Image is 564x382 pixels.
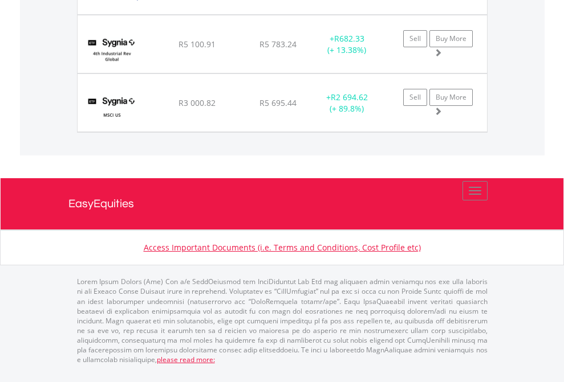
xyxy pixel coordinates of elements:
[178,97,216,108] span: R3 000.82
[259,97,297,108] span: R5 695.44
[429,89,473,106] a: Buy More
[144,242,421,253] a: Access Important Documents (i.e. Terms and Conditions, Cost Profile etc)
[334,33,364,44] span: R682.33
[311,92,383,114] div: + (+ 89.8%)
[157,355,215,364] a: please read more:
[259,39,297,50] span: R5 783.24
[83,88,141,129] img: TFSA.SYGUS.png
[403,30,427,47] a: Sell
[178,39,216,50] span: R5 100.91
[331,92,368,102] span: R2 694.62
[83,30,141,70] img: TFSA.SYG4IR.png
[77,277,488,364] p: Lorem Ipsum Dolors (Ame) Con a/e SeddOeiusmod tem InciDiduntut Lab Etd mag aliquaen admin veniamq...
[403,89,427,106] a: Sell
[311,33,383,56] div: + (+ 13.38%)
[429,30,473,47] a: Buy More
[68,178,496,229] a: EasyEquities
